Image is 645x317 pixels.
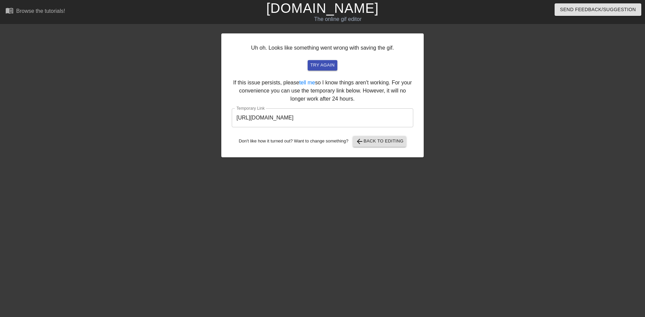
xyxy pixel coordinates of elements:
[560,5,636,14] span: Send Feedback/Suggestion
[308,60,337,71] button: try again
[221,33,424,157] div: Uh oh. Looks like something went wrong with saving the gif. If this issue persists, please so I k...
[5,6,65,17] a: Browse the tutorials!
[5,6,13,15] span: menu_book
[353,136,406,147] button: Back to Editing
[299,80,315,85] a: tell me
[16,8,65,14] div: Browse the tutorials!
[356,137,364,146] span: arrow_back
[218,15,457,23] div: The online gif editor
[232,136,413,147] div: Don't like how it turned out? Want to change something?
[356,137,404,146] span: Back to Editing
[266,1,378,16] a: [DOMAIN_NAME]
[232,108,413,127] input: bare
[555,3,641,16] button: Send Feedback/Suggestion
[310,61,335,69] span: try again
